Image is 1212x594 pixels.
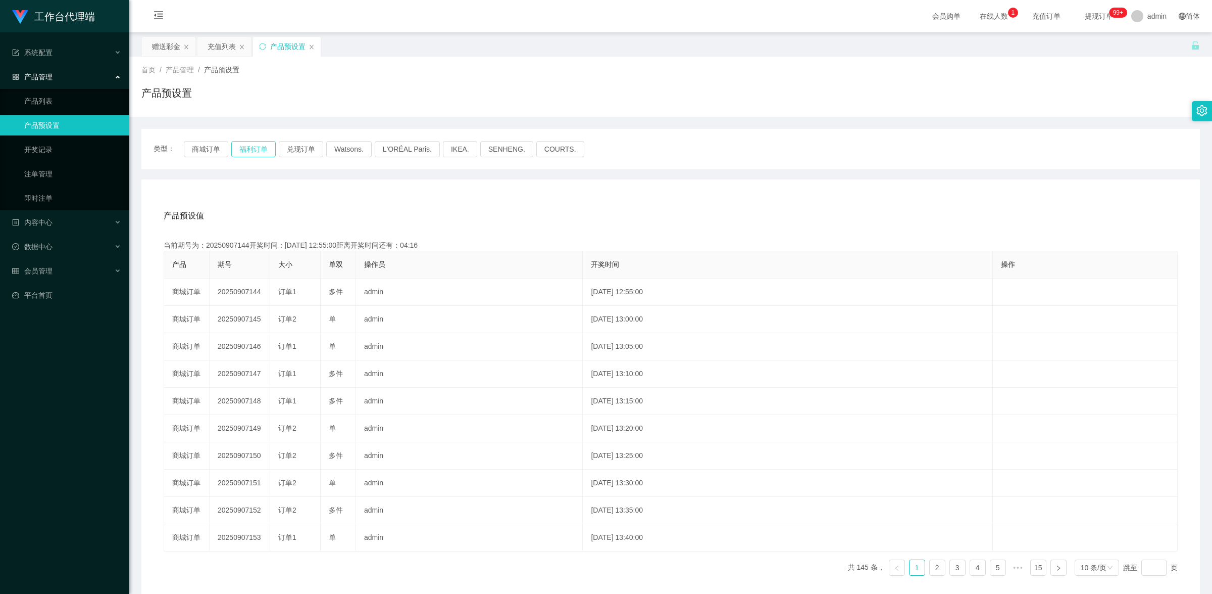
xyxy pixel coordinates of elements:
div: 赠送彩金 [152,37,180,56]
span: 订单1 [278,370,296,378]
span: 操作员 [364,260,385,268]
button: SENHENG. [480,141,533,157]
span: 充值订单 [1027,13,1066,20]
li: 上一页 [889,560,905,576]
i: 图标: sync [259,43,266,50]
a: 工作台代理端 [12,12,95,20]
i: 图标: right [1055,565,1062,571]
span: 提现订单 [1080,13,1118,20]
button: L'ORÉAL Paris. [375,141,440,157]
span: 订单2 [278,315,296,323]
i: 图标: profile [12,219,19,226]
span: 订单1 [278,288,296,296]
div: 产品预设置 [270,37,306,56]
td: 20250907153 [210,524,270,552]
i: 图标: appstore-o [12,73,19,80]
td: 商城订单 [164,497,210,524]
a: 图标: dashboard平台首页 [12,285,121,305]
button: IKEA. [443,141,477,157]
span: 订单1 [278,342,296,350]
button: COURTS. [536,141,584,157]
span: 类型： [154,141,184,157]
span: 产品管理 [12,73,53,81]
td: 商城订单 [164,524,210,552]
a: 开奖记录 [24,140,121,160]
a: 3 [950,560,965,575]
a: 15 [1031,560,1046,575]
span: 在线人数 [975,13,1013,20]
span: 多件 [329,288,343,296]
button: 商城订单 [184,141,228,157]
td: [DATE] 13:10:00 [583,360,993,388]
td: [DATE] 12:55:00 [583,279,993,306]
td: [DATE] 13:15:00 [583,388,993,415]
button: 福利订单 [231,141,276,157]
div: 跳至 页 [1123,560,1178,576]
li: 2 [929,560,945,576]
td: 20250907144 [210,279,270,306]
i: 图标: check-circle-o [12,243,19,250]
td: 商城订单 [164,360,210,388]
a: 注单管理 [24,164,121,184]
a: 5 [990,560,1005,575]
span: 多件 [329,370,343,378]
td: 20250907149 [210,415,270,442]
span: ••• [1010,560,1026,576]
li: 1 [909,560,925,576]
td: [DATE] 13:40:00 [583,524,993,552]
span: 订单1 [278,397,296,405]
td: 20250907147 [210,360,270,388]
td: admin [356,306,583,333]
span: 产品 [172,260,186,268]
li: 共 145 条， [848,560,885,576]
p: 1 [1012,8,1015,18]
td: 商城订单 [164,470,210,497]
i: 图标: table [12,267,19,275]
td: 20250907146 [210,333,270,360]
i: 图标: setting [1196,105,1207,116]
i: 图标: close [309,44,315,50]
td: [DATE] 13:25:00 [583,442,993,470]
a: 1 [910,560,925,575]
span: 单 [329,342,336,350]
div: 10 条/页 [1081,560,1106,575]
span: 单双 [329,260,343,268]
img: logo.9652507e.png [12,10,28,24]
td: [DATE] 13:05:00 [583,333,993,360]
span: 多件 [329,451,343,460]
span: 产品预设置 [204,66,239,74]
td: admin [356,360,583,388]
td: 商城订单 [164,306,210,333]
span: 内容中心 [12,218,53,226]
td: 20250907151 [210,470,270,497]
div: 当前期号为：20250907144开奖时间：[DATE] 12:55:00距离开奖时间还有：04:16 [164,240,1178,251]
span: 期号 [218,260,232,268]
span: 订单2 [278,506,296,514]
td: admin [356,415,583,442]
span: 多件 [329,397,343,405]
td: admin [356,497,583,524]
button: 兑现订单 [279,141,323,157]
i: 图标: close [239,44,245,50]
span: 开奖时间 [591,260,619,268]
sup: 1105 [1109,8,1127,18]
td: 商城订单 [164,279,210,306]
span: 会员管理 [12,267,53,275]
td: admin [356,470,583,497]
td: 20250907148 [210,388,270,415]
li: 4 [970,560,986,576]
h1: 工作台代理端 [34,1,95,33]
span: 订单2 [278,479,296,487]
span: 产品管理 [166,66,194,74]
i: 图标: down [1107,565,1113,572]
i: 图标: close [183,44,189,50]
td: [DATE] 13:20:00 [583,415,993,442]
td: 20250907150 [210,442,270,470]
i: 图标: form [12,49,19,56]
a: 产品预设置 [24,115,121,135]
a: 4 [970,560,985,575]
span: / [160,66,162,74]
button: Watsons. [326,141,372,157]
a: 即时注单 [24,188,121,208]
h1: 产品预设置 [141,85,192,101]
